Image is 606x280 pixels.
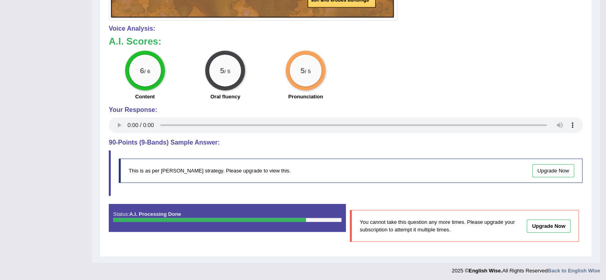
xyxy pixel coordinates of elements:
[220,66,225,75] big: 5
[140,66,144,75] big: 6
[527,219,571,233] a: Upgrade Now
[305,69,311,74] small: / 5
[300,66,305,75] big: 5
[288,93,323,100] label: Pronunciation
[144,69,150,74] small: / 6
[135,93,155,100] label: Content
[119,159,582,183] div: This is as per [PERSON_NAME] strategy. Please upgrade to view this.
[532,164,575,177] a: Upgrade Now
[469,268,502,274] strong: English Wise.
[109,25,583,32] h4: Voice Analysis:
[210,93,240,100] label: Oral fluency
[109,139,583,146] h4: 90-Points (9-Bands) Sample Answer:
[452,263,600,274] div: 2025 © All Rights Reserved
[109,36,161,47] b: A.I. Scores:
[224,69,230,74] small: / 5
[548,268,600,274] a: Back to English Wise
[360,218,518,233] p: You cannot take this question any more times. Please upgrade your subscription to attempt it mult...
[109,204,346,232] div: Status:
[129,211,181,217] strong: A.I. Processing Done
[109,106,583,114] h4: Your Response:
